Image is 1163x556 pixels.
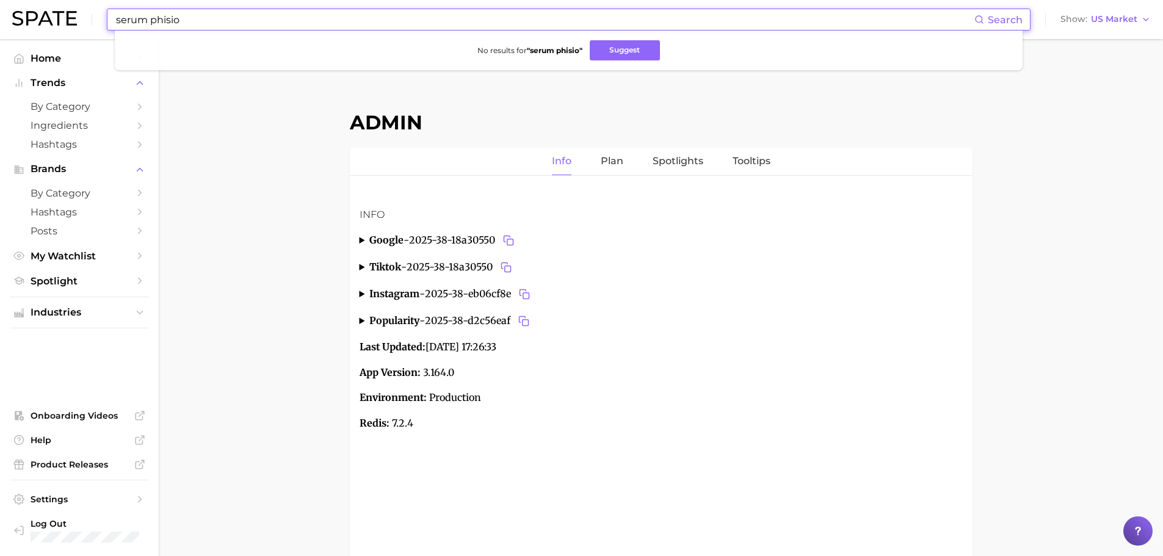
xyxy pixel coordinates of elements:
button: Trends [10,74,149,92]
a: Tooltips [733,148,770,175]
a: Onboarding Videos [10,406,149,425]
span: No results for [477,46,582,55]
span: 2025-38-eb06cf8e [425,286,533,303]
strong: popularity [369,314,419,327]
input: Search here for a brand, industry, or ingredient [115,9,974,30]
strong: " serum phisio " [527,46,582,55]
strong: google [369,234,404,246]
p: [DATE] 17:26:33 [360,339,963,355]
span: Industries [31,307,128,318]
strong: Last Updated: [360,341,426,353]
a: Help [10,431,149,449]
button: Suggest [590,40,660,60]
span: - [401,261,407,273]
span: Ingredients [31,120,128,131]
span: 2025-38-18a30550 [409,232,517,249]
p: 3.164.0 [360,365,963,381]
span: - [419,287,425,300]
span: Show [1060,16,1087,23]
a: Plan [601,148,623,175]
p: Production [360,390,963,406]
span: Home [31,52,128,64]
strong: Environment: [360,391,427,403]
span: Hashtags [31,139,128,150]
a: Ingredients [10,116,149,135]
h3: Info [360,208,963,222]
span: Trends [31,78,128,88]
h1: Admin [350,110,973,134]
strong: Redis: [360,417,389,429]
summary: tiktok-2025-38-18a30550Copy 2025-38-18a30550 to clipboard [360,259,963,276]
button: Brands [10,160,149,178]
a: Log out. Currently logged in with e-mail marwat@spate.nyc. [10,514,149,546]
span: Log Out [31,518,139,529]
button: Industries [10,303,149,322]
span: 2025-38-18a30550 [407,259,515,276]
span: Spotlight [31,275,128,287]
a: Home [10,49,149,68]
a: Info [552,148,571,175]
a: My Watchlist [10,247,149,265]
img: SPATE [12,11,77,26]
span: Onboarding Videos [31,410,128,421]
strong: tiktok [369,261,401,273]
button: ShowUS Market [1057,12,1154,27]
span: - [419,314,425,327]
span: - [404,234,409,246]
span: by Category [31,187,128,199]
span: My Watchlist [31,250,128,262]
summary: instagram-2025-38-eb06cf8eCopy 2025-38-eb06cf8e to clipboard [360,286,963,303]
strong: instagram [369,287,419,300]
summary: google-2025-38-18a30550Copy 2025-38-18a30550 to clipboard [360,232,963,249]
span: Posts [31,225,128,237]
a: Spotlights [653,148,703,175]
a: Hashtags [10,135,149,154]
span: Settings [31,494,128,505]
button: Copy 2025-38-18a30550 to clipboard [498,259,515,276]
a: Posts [10,222,149,240]
a: by Category [10,97,149,116]
a: Settings [10,490,149,508]
span: Product Releases [31,459,128,470]
button: Copy 2025-38-18a30550 to clipboard [500,232,517,249]
a: Hashtags [10,203,149,222]
p: 7.2.4 [360,416,963,431]
button: Copy 2025-38-d2c56eaf to clipboard [515,312,532,330]
a: Spotlight [10,272,149,291]
span: 2025-38-d2c56eaf [425,312,532,330]
span: by Category [31,101,128,112]
a: by Category [10,184,149,203]
a: Product Releases [10,455,149,474]
span: Brands [31,164,128,175]
span: US Market [1091,16,1137,23]
button: Copy 2025-38-eb06cf8e to clipboard [516,286,533,303]
summary: popularity-2025-38-d2c56eafCopy 2025-38-d2c56eaf to clipboard [360,312,963,330]
span: Help [31,435,128,446]
span: Hashtags [31,206,128,218]
span: Search [988,14,1023,26]
strong: App Version: [360,366,421,378]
